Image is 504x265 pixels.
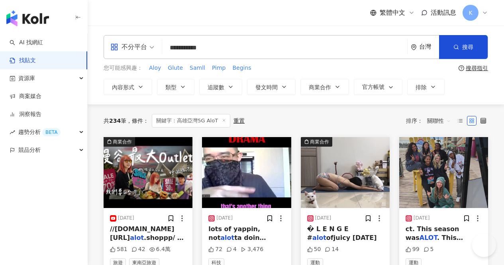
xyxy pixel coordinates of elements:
span: 發文時間 [255,84,278,90]
span: 競品分析 [18,141,41,159]
button: 類型 [157,79,194,95]
div: BETA [42,128,61,136]
div: 共 筆 [104,118,126,124]
img: post-image [202,137,291,208]
iframe: Help Scout Beacon - Open [472,233,496,257]
div: [DATE] [315,215,331,222]
span: 關聯性 [427,114,451,127]
div: 581 [110,245,127,253]
span: 排除 [416,84,427,90]
img: logo [6,10,49,26]
span: 關鍵字：高雄亞灣5G AloT [152,114,230,128]
div: 6.4萬 [149,245,171,253]
a: searchAI 找網紅 [10,39,43,47]
span: 繁體中文 [380,8,405,17]
mark: alot [312,234,326,241]
button: Begins [232,64,252,73]
div: 4 [226,245,237,253]
div: 搜尋指引 [466,65,488,71]
span: 商業合作 [309,84,331,90]
span: Glute [168,64,183,72]
span: K [469,8,472,17]
div: post-image商業合作 [301,137,390,208]
div: 3,476 [241,245,263,253]
div: 商業合作 [113,138,132,146]
span: 活動訊息 [431,9,456,16]
span: � 𝗟 𝗘 𝗡 𝗚 𝗘 # [307,225,349,241]
div: 不分平台 [110,41,147,53]
span: rise [10,130,15,135]
span: question-circle [459,65,464,71]
a: 商案媒合 [10,92,41,100]
span: 您可能感興趣： [104,64,143,72]
img: post-image [301,137,390,208]
span: Samll [190,64,205,72]
div: [DATE] [414,215,430,222]
button: Glute [167,64,183,73]
span: ofjuicy [DATE] [326,234,377,241]
div: post-image商業合作 [104,137,192,208]
span: 234 [109,118,121,124]
span: 搜尋 [462,44,473,50]
span: environment [411,44,417,50]
span: 趨勢分析 [18,123,61,141]
button: 內容形式 [104,79,152,95]
span: 追蹤數 [208,84,224,90]
span: 資源庫 [18,69,35,87]
div: 商業合作 [310,138,329,146]
div: [DATE] [118,215,134,222]
button: 官方帳號 [354,79,402,95]
span: 內容形式 [112,84,134,90]
a: 找貼文 [10,57,36,65]
button: 追蹤數 [199,79,242,95]
span: 條件 ： [126,118,149,124]
mark: alot [130,234,144,241]
div: 排序： [406,114,455,127]
img: post-image [399,137,488,208]
div: 重置 [233,118,245,124]
span: 官方帳號 [362,84,384,90]
img: post-image [104,137,192,208]
div: 5 [424,245,434,253]
span: appstore [110,43,118,51]
div: 50 [307,245,321,253]
button: 排除 [407,79,445,95]
mark: ALOT [420,234,437,241]
span: Begins [233,64,251,72]
button: Aloy [149,64,161,73]
button: 發文時間 [247,79,296,95]
span: ct. This season was [406,225,459,241]
mark: alot [220,234,234,241]
span: lots of yappin, not [208,225,260,241]
button: 商業合作 [300,79,349,95]
button: Samll [189,64,206,73]
div: 14 [325,245,339,253]
div: 72 [208,245,222,253]
button: Pimp [212,64,226,73]
div: 42 [131,245,145,253]
span: .shoppp/ - 🎥 � [110,234,184,250]
a: 洞察報告 [10,110,41,118]
div: [DATE] [216,215,233,222]
button: 搜尋 [439,35,488,59]
span: 類型 [165,84,176,90]
span: //[DOMAIN_NAME][URL] [110,225,174,241]
div: 99 [406,245,420,253]
div: 台灣 [419,43,439,50]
